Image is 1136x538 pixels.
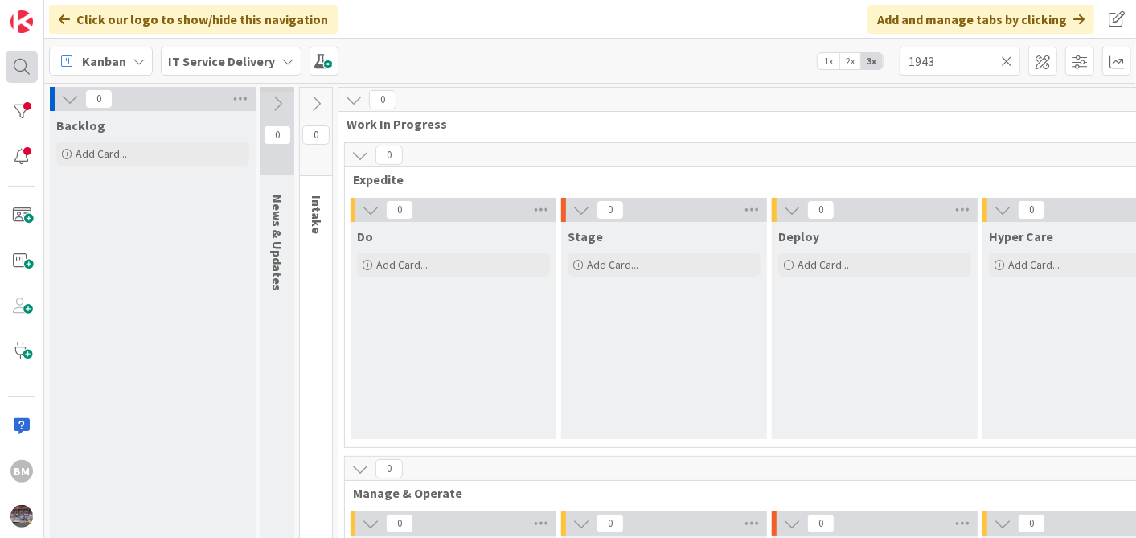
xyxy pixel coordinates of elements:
[861,53,883,69] span: 3x
[85,89,113,109] span: 0
[10,460,33,483] div: BM
[1008,257,1060,272] span: Add Card...
[989,228,1053,244] span: Hyper Care
[386,200,413,220] span: 0
[839,53,861,69] span: 2x
[309,195,325,234] span: Intake
[264,125,291,145] span: 0
[376,257,428,272] span: Add Card...
[807,200,835,220] span: 0
[597,514,624,533] span: 0
[807,514,835,533] span: 0
[867,5,1094,34] div: Add and manage tabs by clicking
[386,514,413,533] span: 0
[49,5,338,34] div: Click our logo to show/hide this navigation
[597,200,624,220] span: 0
[375,459,403,478] span: 0
[1018,514,1045,533] span: 0
[357,228,373,244] span: Do
[568,228,603,244] span: Stage
[10,10,33,33] img: Visit kanbanzone.com
[269,195,285,291] span: News & Updates
[302,125,330,145] span: 0
[587,257,638,272] span: Add Card...
[82,51,126,71] span: Kanban
[375,146,403,165] span: 0
[1018,200,1045,220] span: 0
[56,117,105,133] span: Backlog
[10,505,33,528] img: avatar
[168,53,275,69] b: IT Service Delivery
[900,47,1020,76] input: Quick Filter...
[798,257,849,272] span: Add Card...
[369,90,396,109] span: 0
[76,146,127,161] span: Add Card...
[818,53,839,69] span: 1x
[778,228,819,244] span: Deploy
